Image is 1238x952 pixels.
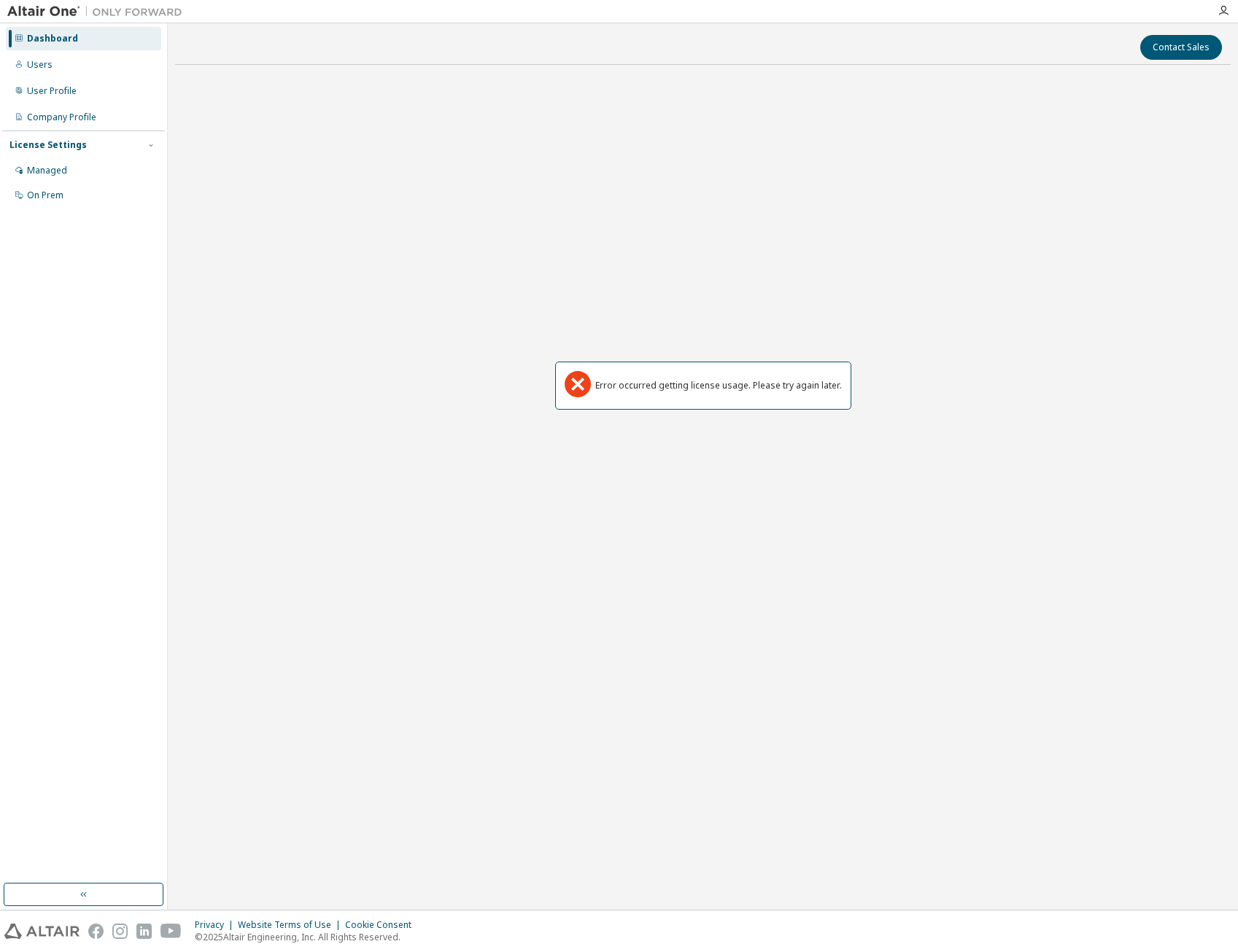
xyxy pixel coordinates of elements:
[88,924,104,939] img: facebook.svg
[1140,35,1222,60] button: Contact Sales
[345,919,420,931] div: Cookie Consent
[27,190,63,201] div: On Prem
[4,924,80,939] img: altair_logo.svg
[27,165,67,176] div: Managed
[112,924,128,939] img: instagram.svg
[195,919,238,931] div: Privacy
[238,919,345,931] div: Website Terms of Use
[195,931,420,943] p: © 2025 Altair Engineering, Inc. All Rights Reserved.
[27,59,53,71] div: Users
[7,4,190,19] img: Altair One
[595,380,842,391] div: Error occurred getting license usage. Please try again later.
[136,924,152,939] img: linkedin.svg
[27,85,77,97] div: User Profile
[27,112,96,123] div: Company Profile
[9,139,87,151] div: License Settings
[160,924,182,939] img: youtube.svg
[27,33,78,44] div: Dashboard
